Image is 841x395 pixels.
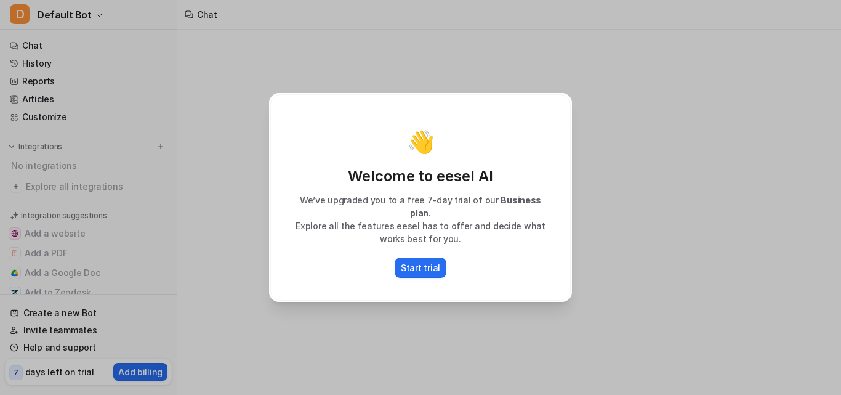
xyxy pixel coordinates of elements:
[283,219,558,245] p: Explore all the features eesel has to offer and decide what works best for you.
[283,166,558,186] p: Welcome to eesel AI
[407,129,435,154] p: 👋
[283,193,558,219] p: We’ve upgraded you to a free 7-day trial of our
[401,261,440,274] p: Start trial
[395,258,446,278] button: Start trial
